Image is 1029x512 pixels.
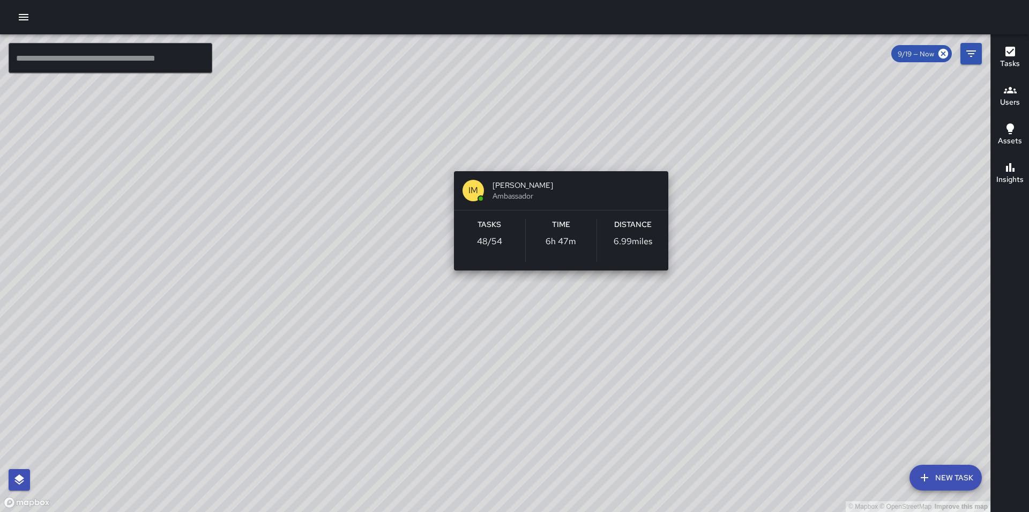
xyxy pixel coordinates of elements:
[546,235,576,248] p: 6h 47m
[991,77,1029,116] button: Users
[552,219,570,231] h6: Time
[493,180,660,191] span: [PERSON_NAME]
[468,184,478,197] p: IM
[1000,97,1020,108] h6: Users
[1000,58,1020,70] h6: Tasks
[909,465,982,491] button: New Task
[891,49,941,58] span: 9/19 — Now
[477,235,502,248] p: 48 / 54
[891,45,952,62] div: 9/19 — Now
[991,39,1029,77] button: Tasks
[991,155,1029,193] button: Insights
[996,174,1024,186] h6: Insights
[493,191,660,201] span: Ambassador
[998,135,1022,147] h6: Assets
[991,116,1029,155] button: Assets
[478,219,501,231] h6: Tasks
[614,219,652,231] h6: Distance
[614,235,652,248] p: 6.99 miles
[960,43,982,64] button: Filters
[454,171,668,270] button: IM[PERSON_NAME]AmbassadorTasks48/54Time6h 47mDistance6.99miles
